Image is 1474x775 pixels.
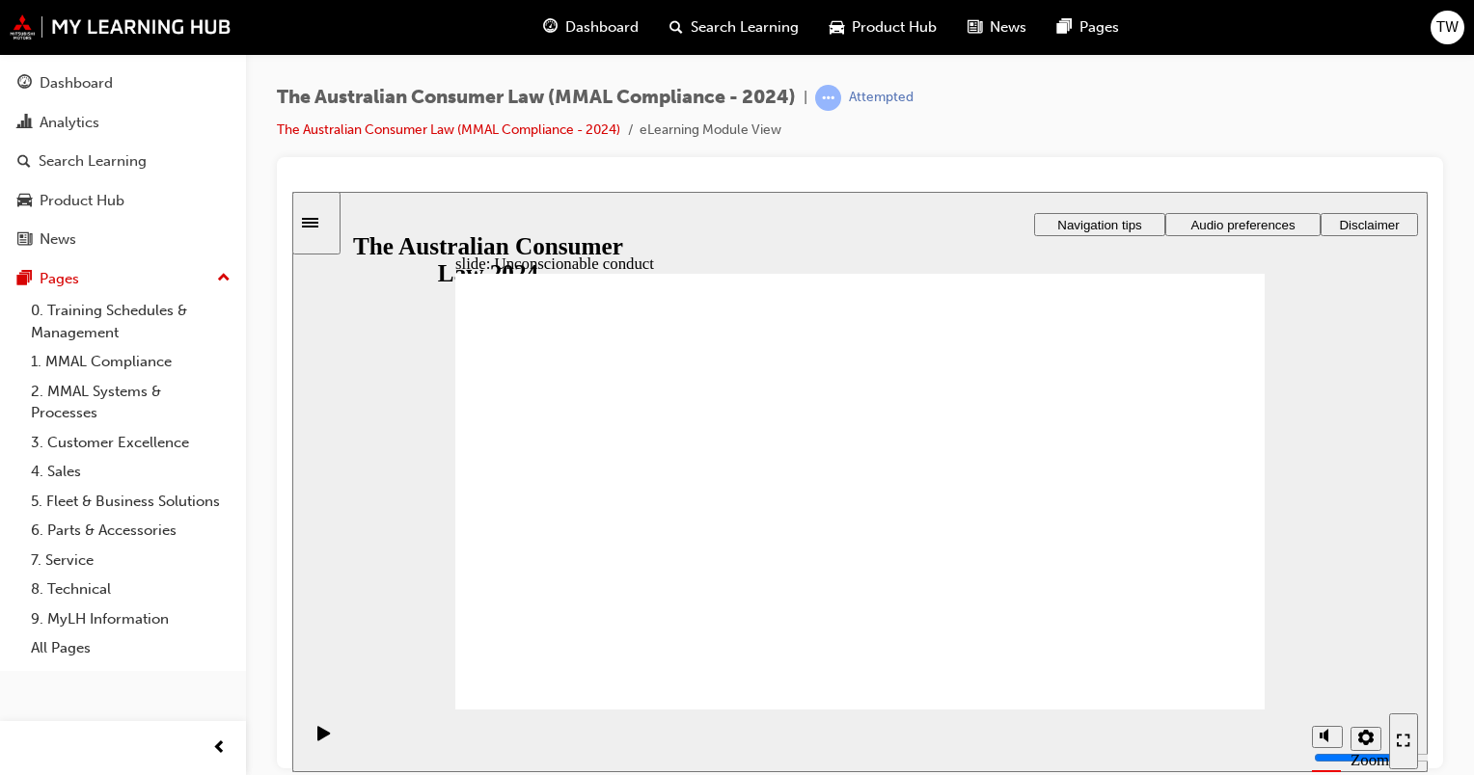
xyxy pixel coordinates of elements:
[1058,535,1089,559] button: Settings
[40,72,113,94] div: Dashboard
[8,183,238,219] a: Product Hub
[528,8,654,47] a: guage-iconDashboard
[23,457,238,487] a: 4. Sales
[968,15,982,40] span: news-icon
[8,261,238,297] button: Pages
[669,15,683,40] span: search-icon
[23,487,238,517] a: 5. Fleet & Business Solutions
[815,85,841,111] span: learningRecordVerb_ATTEMPT-icon
[10,518,42,580] div: playback controls
[10,14,232,40] img: mmal
[23,516,238,546] a: 6. Parts & Accessories
[1057,15,1072,40] span: pages-icon
[40,112,99,134] div: Analytics
[17,75,32,93] span: guage-icon
[742,21,873,44] button: Navigation tips
[40,268,79,290] div: Pages
[1097,521,1126,577] button: Enter full-screen (Ctrl+Alt+F)
[873,21,1028,44] button: Audio preferences
[849,89,914,107] div: Attempted
[640,120,781,142] li: eLearning Module View
[10,533,42,566] button: Pause (Ctrl+Alt+P)
[23,296,238,347] a: 0. Training Schedules & Management
[277,87,796,109] span: The Australian Consumer Law (MMAL Compliance - 2024)
[23,377,238,428] a: 2. MMAL Systems & Processes
[1079,16,1119,39] span: Pages
[8,105,238,141] a: Analytics
[8,62,238,261] button: DashboardAnalyticsSearch LearningProduct HubNews
[277,121,620,138] a: The Australian Consumer Law (MMAL Compliance - 2024)
[1028,21,1126,44] button: Disclaimer
[1020,534,1051,556] button: Mute (Ctrl+Alt+M)
[40,228,76,251] div: News
[804,87,807,109] span: |
[990,16,1026,39] span: News
[543,15,558,40] span: guage-icon
[1097,518,1126,580] nav: slide navigation
[830,15,844,40] span: car-icon
[898,26,1002,40] span: Audio preferences
[217,266,231,291] span: up-icon
[691,16,799,39] span: Search Learning
[1042,8,1134,47] a: pages-iconPages
[814,8,952,47] a: car-iconProduct Hub
[23,347,238,377] a: 1. MMAL Compliance
[1022,558,1146,574] input: volume
[17,271,32,288] span: pages-icon
[1431,11,1464,44] button: TW
[212,736,227,761] span: prev-icon
[23,633,238,663] a: All Pages
[1436,16,1459,39] span: TW
[17,115,32,132] span: chart-icon
[8,144,238,179] a: Search Learning
[39,150,147,173] div: Search Learning
[8,222,238,257] a: News
[852,16,937,39] span: Product Hub
[565,16,639,39] span: Dashboard
[17,231,32,249] span: news-icon
[8,66,238,101] a: Dashboard
[23,428,238,458] a: 3. Customer Excellence
[765,26,849,40] span: Navigation tips
[1010,518,1087,580] div: misc controls
[17,193,32,210] span: car-icon
[23,575,238,604] a: 8. Technical
[654,8,814,47] a: search-iconSearch Learning
[40,190,124,212] div: Product Hub
[1058,559,1097,616] label: Zoom to fit
[23,604,238,634] a: 9. MyLH Information
[23,546,238,575] a: 7. Service
[1047,26,1106,40] span: Disclaimer
[952,8,1042,47] a: news-iconNews
[17,153,31,171] span: search-icon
